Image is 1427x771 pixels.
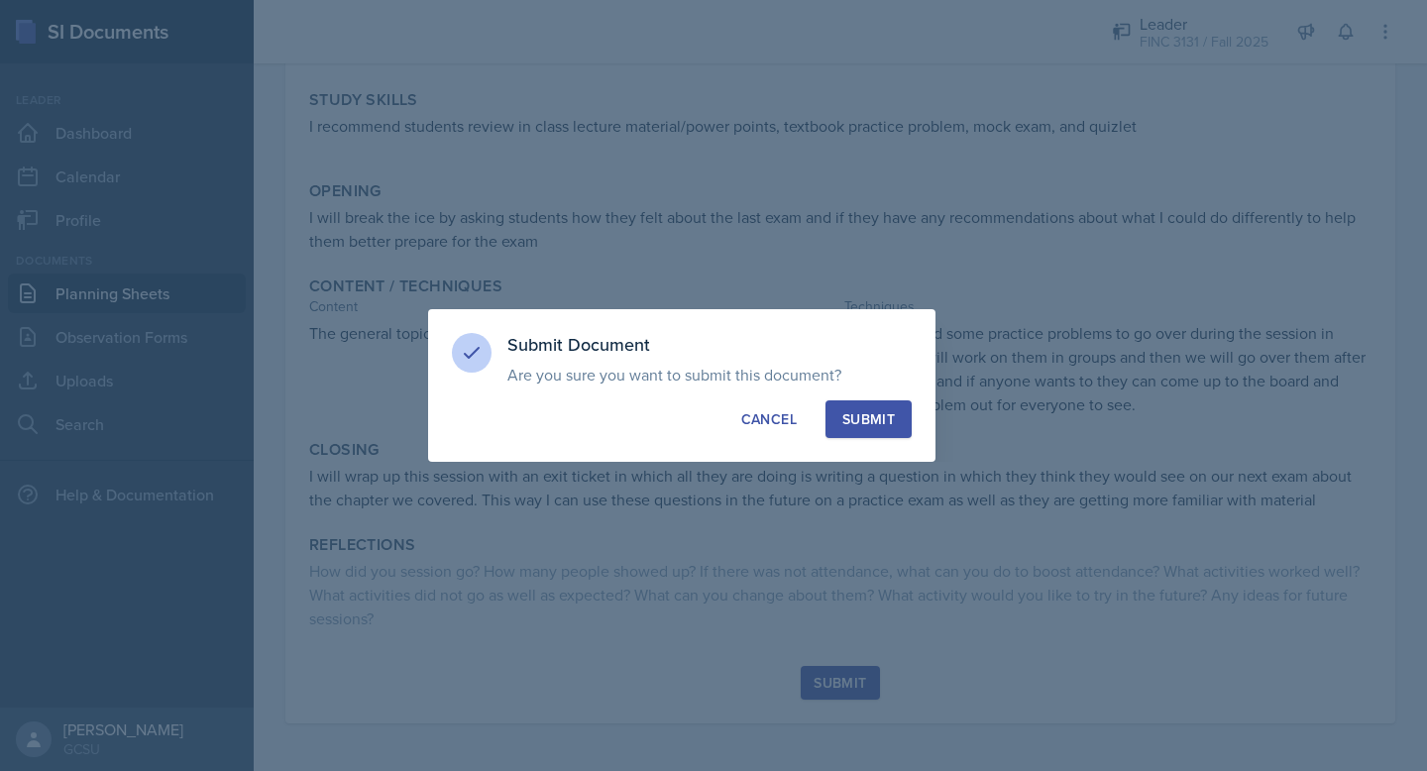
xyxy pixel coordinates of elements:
button: Cancel [724,400,814,438]
p: Are you sure you want to submit this document? [507,365,912,385]
h3: Submit Document [507,333,912,357]
button: Submit [825,400,912,438]
div: Submit [842,409,895,429]
div: Cancel [741,409,797,429]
